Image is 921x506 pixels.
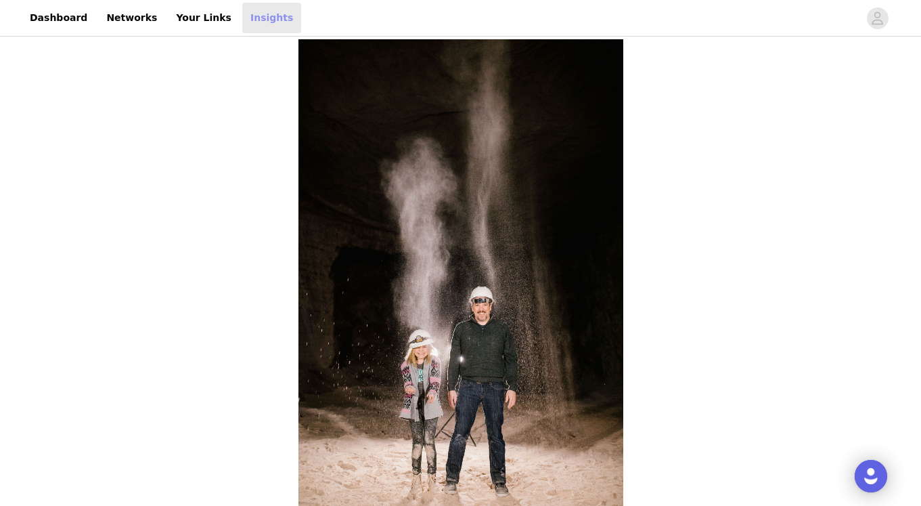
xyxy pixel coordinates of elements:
a: Networks [98,3,165,33]
a: Your Links [168,3,240,33]
div: avatar [871,7,884,29]
div: Open Intercom Messenger [855,460,887,492]
a: Dashboard [22,3,95,33]
a: Insights [242,3,301,33]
